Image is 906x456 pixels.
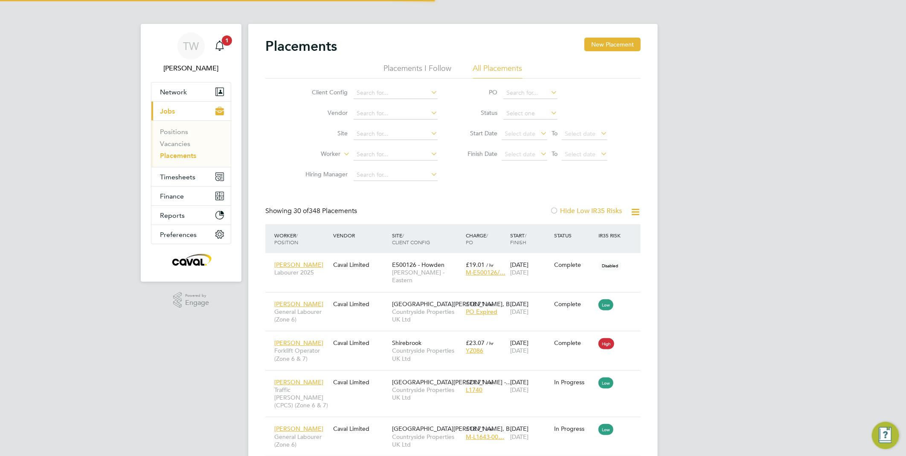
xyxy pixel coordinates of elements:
span: [PERSON_NAME] - Eastern [392,269,462,284]
a: Powered byEngage [173,292,209,308]
span: Engage [185,299,209,307]
div: Caval Limited [331,296,390,312]
div: [DATE] [508,257,552,281]
span: [GEOGRAPHIC_DATA][PERSON_NAME], B… [392,300,516,308]
span: Finance [160,192,184,200]
span: Select date [505,130,535,137]
span: / hr [486,340,494,346]
label: Hiring Manager [299,170,348,178]
span: [DATE] [510,269,528,276]
span: / PO [466,232,488,246]
span: £23.07 [466,339,485,347]
span: Select date [505,150,535,158]
input: Search for... [503,87,558,99]
div: Showing [265,207,359,216]
button: Network [151,82,231,101]
span: / Position [274,232,298,246]
div: Start [508,228,552,250]
span: E500126 - Howden [392,261,444,269]
div: Worker [272,228,331,250]
span: High [598,338,614,349]
span: £18.71 [466,300,485,308]
label: PO [459,88,497,96]
div: Charge [464,228,508,250]
span: / hr [486,426,494,432]
input: Search for... [354,87,438,99]
div: In Progress [555,378,595,386]
span: [PERSON_NAME] [274,378,323,386]
a: [PERSON_NAME]Labourer 2025Caval LimitedE500126 - Howden[PERSON_NAME] - Eastern£19.01 / hrM-E50012... [272,256,641,263]
span: [PERSON_NAME] [274,261,323,269]
span: Labourer 2025 [274,269,329,276]
span: Tim Wells [151,63,231,73]
a: Vacancies [160,140,190,148]
span: Countryside Properties UK Ltd [392,433,462,448]
span: TW [183,41,199,52]
span: Countryside Properties UK Ltd [392,308,462,323]
label: Worker [291,150,340,158]
div: Status [552,228,597,243]
div: [DATE] [508,335,552,359]
label: Site [299,129,348,137]
span: Shirebrook [392,339,421,347]
span: M-L1643-00… [466,433,504,441]
a: [PERSON_NAME]Traffic [PERSON_NAME] (CPCS) (Zone 6 & 7)Caval Limited[GEOGRAPHIC_DATA][PERSON_NAME]... [272,374,641,381]
span: Jobs [160,107,175,115]
span: [GEOGRAPHIC_DATA][PERSON_NAME], B… [392,425,516,433]
div: Caval Limited [331,257,390,273]
span: 30 of [293,207,309,215]
li: Placements I Follow [384,63,452,79]
span: Countryside Properties UK Ltd [392,347,462,362]
img: caval-logo-retina.png [170,253,212,266]
button: Timesheets [151,167,231,186]
span: [DATE] [510,308,528,316]
span: Disabled [598,260,621,271]
span: Select date [565,130,595,137]
input: Select one [503,108,558,120]
span: Forklift Operator (Zone 6 & 7) [274,347,329,362]
div: Complete [555,339,595,347]
div: Jobs [151,120,231,167]
span: L1740 [466,386,482,394]
div: Caval Limited [331,421,390,437]
span: [DATE] [510,386,528,394]
span: 348 Placements [293,207,357,215]
input: Search for... [354,169,438,181]
span: / Finish [510,232,526,246]
a: [PERSON_NAME]Forklift Operator (Zone 6 & 7)Caval LimitedShirebrookCountryside Properties UK Ltd£2... [272,334,641,342]
input: Search for... [354,108,438,120]
li: All Placements [473,63,523,79]
div: [DATE] [508,374,552,398]
span: [DATE] [510,433,528,441]
span: / Client Config [392,232,430,246]
span: Timesheets [160,173,195,181]
span: [PERSON_NAME] [274,339,323,347]
span: [PERSON_NAME] [274,425,323,433]
a: [PERSON_NAME]General Labourer (Zone 6)Caval Limited[GEOGRAPHIC_DATA][PERSON_NAME], B…Countryside ... [272,420,641,427]
span: To [549,128,560,139]
a: TW[PERSON_NAME] [151,32,231,73]
a: Go to home page [151,253,231,266]
div: Caval Limited [331,335,390,351]
span: Reports [160,211,185,219]
div: [DATE] [508,421,552,444]
span: [GEOGRAPHIC_DATA][PERSON_NAME] -… [392,378,512,386]
span: / hr [486,262,494,268]
h2: Placements [265,38,337,55]
label: Client Config [299,88,348,96]
a: 1 [211,32,228,60]
a: Positions [160,128,188,136]
div: In Progress [555,425,595,433]
label: Status [459,109,497,117]
span: Traffic [PERSON_NAME] (CPCS) (Zone 6 & 7) [274,386,329,409]
div: IR35 Risk [596,228,626,243]
div: Complete [555,261,595,269]
div: [DATE] [508,296,552,320]
button: Jobs [151,102,231,120]
span: PO Expired [466,308,497,316]
span: Low [598,424,613,435]
span: / hr [486,301,494,307]
label: Vendor [299,109,348,117]
span: Select date [565,150,595,158]
span: [PERSON_NAME] [274,300,323,308]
